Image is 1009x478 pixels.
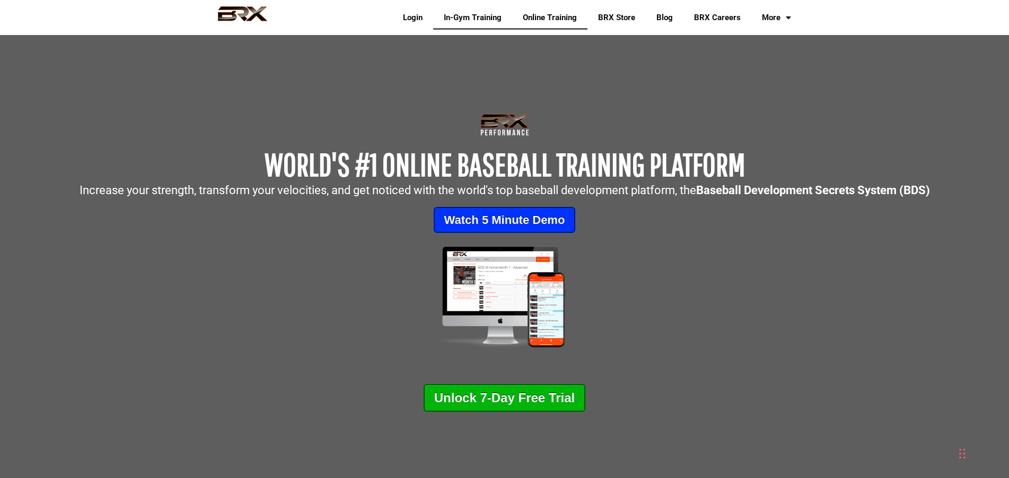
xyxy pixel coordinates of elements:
a: BRX Careers [683,5,751,30]
a: Watch 5 Minute Demo [434,207,576,233]
a: Login [392,5,433,30]
img: Mockup-2-large [420,244,589,350]
a: Blog [646,5,683,30]
a: In-Gym Training [433,5,512,30]
a: Unlock 7-Day Free Trial [424,384,585,412]
a: Online Training [512,5,587,30]
div: Drag [959,438,966,470]
iframe: Chat Widget [858,363,1009,478]
span: WORLD'S #1 ONLINE BASEBALL TRAINING PLATFORM [265,146,745,182]
a: More [751,5,802,30]
a: BRX Store [587,5,646,30]
div: Navigation Menu [384,5,802,30]
img: BRX Performance [208,6,277,29]
p: Increase your strength, transform your velocities, and get noticed with the world's top baseball ... [5,185,1004,196]
strong: Baseball Development Secrets System (BDS) [696,184,930,197]
img: Transparent-Black-BRX-Logo-White-Performance [479,111,531,138]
